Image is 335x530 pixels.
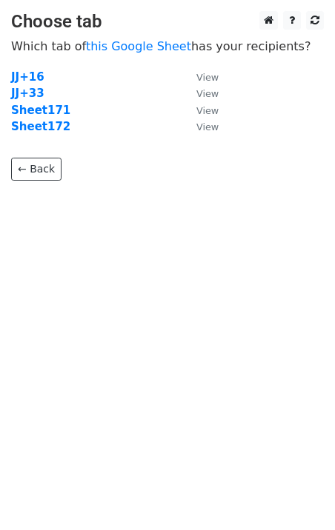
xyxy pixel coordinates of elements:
[11,38,324,54] p: Which tab of has your recipients?
[182,70,219,84] a: View
[182,120,219,133] a: View
[11,158,62,181] a: ← Back
[196,105,219,116] small: View
[196,72,219,83] small: View
[182,87,219,100] a: View
[182,104,219,117] a: View
[196,88,219,99] small: View
[11,70,44,84] a: JJ+16
[11,87,44,100] a: JJ+33
[86,39,191,53] a: this Google Sheet
[196,121,219,132] small: View
[11,104,70,117] a: Sheet171
[11,11,324,33] h3: Choose tab
[11,120,70,133] a: Sheet172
